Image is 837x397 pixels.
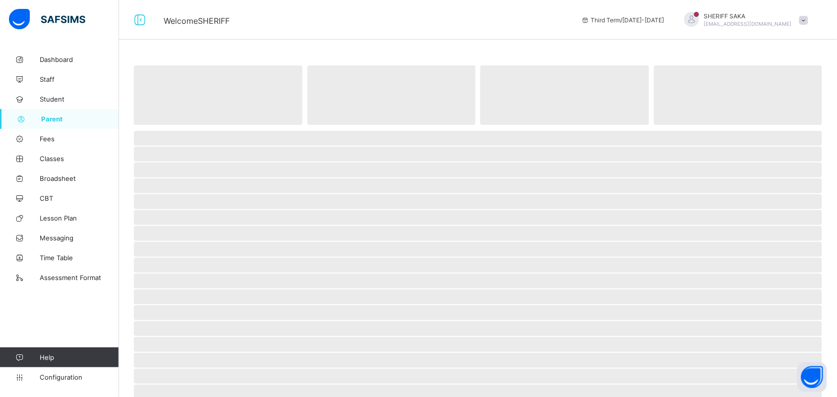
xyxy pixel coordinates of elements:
span: ‌ [134,210,822,225]
div: SHERIFFSAKA [674,12,813,28]
span: [EMAIL_ADDRESS][DOMAIN_NAME] [704,21,792,27]
span: ‌ [307,65,476,125]
span: Help [40,353,119,361]
span: ‌ [134,226,822,241]
span: SHERIFF SAKA [704,12,792,20]
span: ‌ [134,274,822,288]
span: Student [40,95,119,103]
button: Open asap [797,362,827,392]
span: ‌ [134,163,822,177]
span: Broadsheet [40,174,119,182]
img: safsims [9,9,85,30]
span: session/term information [581,16,664,24]
span: Classes [40,155,119,163]
span: ‌ [134,147,822,162]
span: ‌ [654,65,823,125]
span: ‌ [134,65,302,125]
span: ‌ [134,131,822,146]
span: Messaging [40,234,119,242]
span: ‌ [134,289,822,304]
span: Parent [41,115,119,123]
span: ‌ [134,242,822,257]
span: Dashboard [40,56,119,63]
span: Lesson Plan [40,214,119,222]
span: ‌ [134,258,822,273]
span: ‌ [134,321,822,336]
span: ‌ [134,337,822,352]
span: ‌ [134,369,822,384]
span: ‌ [134,353,822,368]
span: ‌ [134,305,822,320]
span: ‌ [480,65,649,125]
span: ‌ [134,178,822,193]
span: ‌ [134,194,822,209]
span: Time Table [40,254,119,262]
span: CBT [40,194,119,202]
span: Assessment Format [40,274,119,282]
span: Staff [40,75,119,83]
span: Fees [40,135,119,143]
span: Welcome SHERIFF [164,16,230,26]
span: Configuration [40,373,119,381]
